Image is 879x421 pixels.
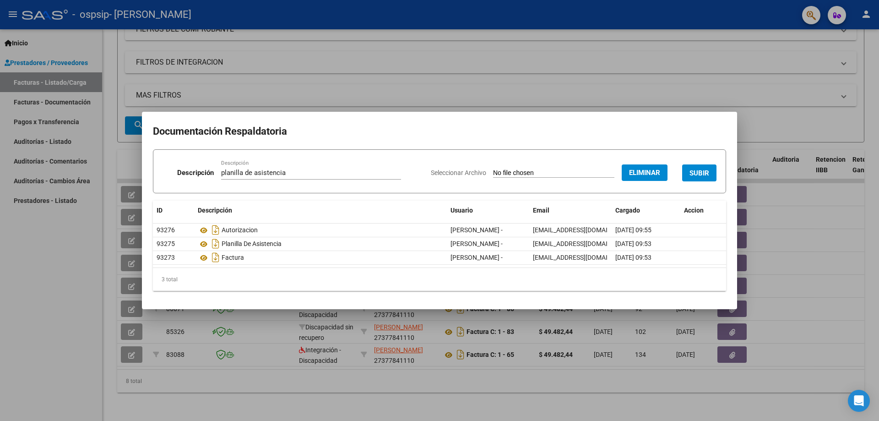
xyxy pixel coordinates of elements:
span: Eliminar [629,169,660,177]
datatable-header-cell: Email [529,201,612,220]
button: SUBIR [682,164,716,181]
div: Open Intercom Messenger [848,390,870,412]
datatable-header-cell: Descripción [194,201,447,220]
i: Descargar documento [210,250,222,265]
datatable-header-cell: Cargado [612,201,680,220]
span: [PERSON_NAME] - [450,226,503,234]
datatable-header-cell: ID [153,201,194,220]
div: 3 total [153,268,726,291]
datatable-header-cell: Usuario [447,201,529,220]
span: [DATE] 09:53 [615,254,651,261]
span: SUBIR [689,169,709,177]
span: 93275 [157,240,175,247]
datatable-header-cell: Accion [680,201,726,220]
span: 93276 [157,226,175,234]
span: [DATE] 09:55 [615,226,651,234]
span: Email [533,207,549,214]
span: [EMAIL_ADDRESS][DOMAIN_NAME] [533,240,635,247]
i: Descargar documento [210,223,222,237]
span: Seleccionar Archivo [431,169,486,176]
span: Descripción [198,207,232,214]
span: [PERSON_NAME] - [450,240,503,247]
h2: Documentación Respaldatoria [153,123,726,140]
div: Factura [198,250,443,265]
span: ID [157,207,163,214]
span: Accion [684,207,704,214]
div: Autorizacion [198,223,443,237]
span: 93273 [157,254,175,261]
div: Planilla De Asistencia [198,236,443,251]
p: Descripción [177,168,214,178]
span: Usuario [450,207,473,214]
span: Cargado [615,207,640,214]
button: Eliminar [622,164,667,181]
span: [EMAIL_ADDRESS][DOMAIN_NAME] [533,254,635,261]
span: [DATE] 09:53 [615,240,651,247]
span: [EMAIL_ADDRESS][DOMAIN_NAME] [533,226,635,234]
i: Descargar documento [210,236,222,251]
span: [PERSON_NAME] - [450,254,503,261]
